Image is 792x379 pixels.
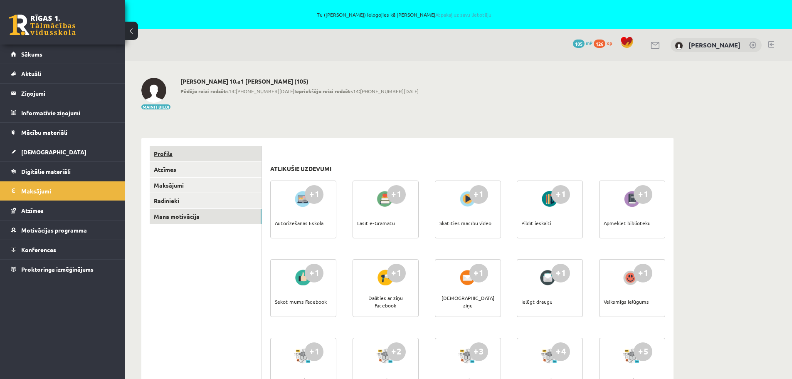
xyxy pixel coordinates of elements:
[469,185,488,204] div: +1
[469,342,488,361] div: +3
[387,185,406,204] div: +1
[21,226,87,234] span: Motivācijas programma
[11,45,114,64] a: Sākums
[305,264,323,282] div: +1
[305,185,323,204] div: +1
[21,129,67,136] span: Mācību materiāli
[275,208,323,238] div: Autorizēšanās Eskolā
[634,185,652,204] div: +1
[634,264,652,282] div: +1
[11,123,114,142] a: Mācību materiāli
[439,287,496,316] div: [DEMOGRAPHIC_DATA] ziņu
[11,103,114,122] a: Informatīvie ziņojumi
[439,208,491,238] div: Skatīties mācību video
[21,103,114,122] legend: Informatīvie ziņojumi
[604,287,649,316] div: Veiksmīgs ielūgums
[141,78,166,103] img: Angelisa Kuzņecova
[21,265,94,273] span: Proktoringa izmēģinājums
[357,287,414,316] div: Dalīties ar ziņu Facebook
[270,165,331,172] h3: Atlikušie uzdevumi
[11,201,114,220] a: Atzīmes
[11,240,114,259] a: Konferences
[180,88,229,94] b: Pēdējo reizi redzēts
[607,40,612,46] span: xp
[521,287,553,316] div: Ielūgt draugu
[586,40,592,46] span: mP
[150,146,262,161] a: Profils
[294,88,353,94] b: Iepriekšējo reizi redzēts
[11,64,114,83] a: Aktuāli
[11,220,114,240] a: Motivācijas programma
[150,162,262,177] a: Atzīmes
[551,185,570,204] div: +1
[270,181,336,238] a: +1 Autorizēšanās Eskolā
[11,84,114,103] a: Ziņojumi
[551,264,570,282] div: +1
[21,50,42,58] span: Sākums
[11,162,114,181] a: Digitālie materiāli
[21,84,114,103] legend: Ziņojumi
[305,342,323,361] div: +1
[21,70,41,77] span: Aktuāli
[604,208,651,238] div: Apmeklēt bibliotēku
[21,181,114,201] legend: Maksājumi
[573,40,592,46] a: 105 mP
[521,208,551,238] div: Pildīt ieskaiti
[11,260,114,279] a: Proktoringa izmēģinājums
[387,342,406,361] div: +2
[551,342,570,361] div: +4
[357,208,395,238] div: Lasīt e-Grāmatu
[21,168,71,175] span: Digitālie materiāli
[634,342,652,361] div: +5
[9,15,76,35] a: Rīgas 1. Tālmācības vidusskola
[675,42,683,50] img: Angelisa Kuzņecova
[11,181,114,201] a: Maksājumi
[688,41,740,49] a: [PERSON_NAME]
[573,40,585,48] span: 105
[387,264,406,282] div: +1
[594,40,605,48] span: 126
[275,287,327,316] div: Sekot mums Facebook
[11,142,114,161] a: [DEMOGRAPHIC_DATA]
[141,104,170,109] button: Mainīt bildi
[180,87,419,95] span: 14:[PHONE_NUMBER][DATE] 14:[PHONE_NUMBER][DATE]
[21,207,44,214] span: Atzīmes
[180,78,419,85] h2: [PERSON_NAME] 10.a1 [PERSON_NAME] (105)
[21,148,86,156] span: [DEMOGRAPHIC_DATA]
[150,193,262,208] a: Radinieki
[150,209,262,224] a: Mana motivācija
[150,178,262,193] a: Maksājumi
[96,12,713,17] span: Tu ([PERSON_NAME]) ielogojies kā [PERSON_NAME]
[594,40,616,46] a: 126 xp
[469,264,488,282] div: +1
[21,246,56,253] span: Konferences
[435,11,491,18] a: Atpakaļ uz savu lietotāju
